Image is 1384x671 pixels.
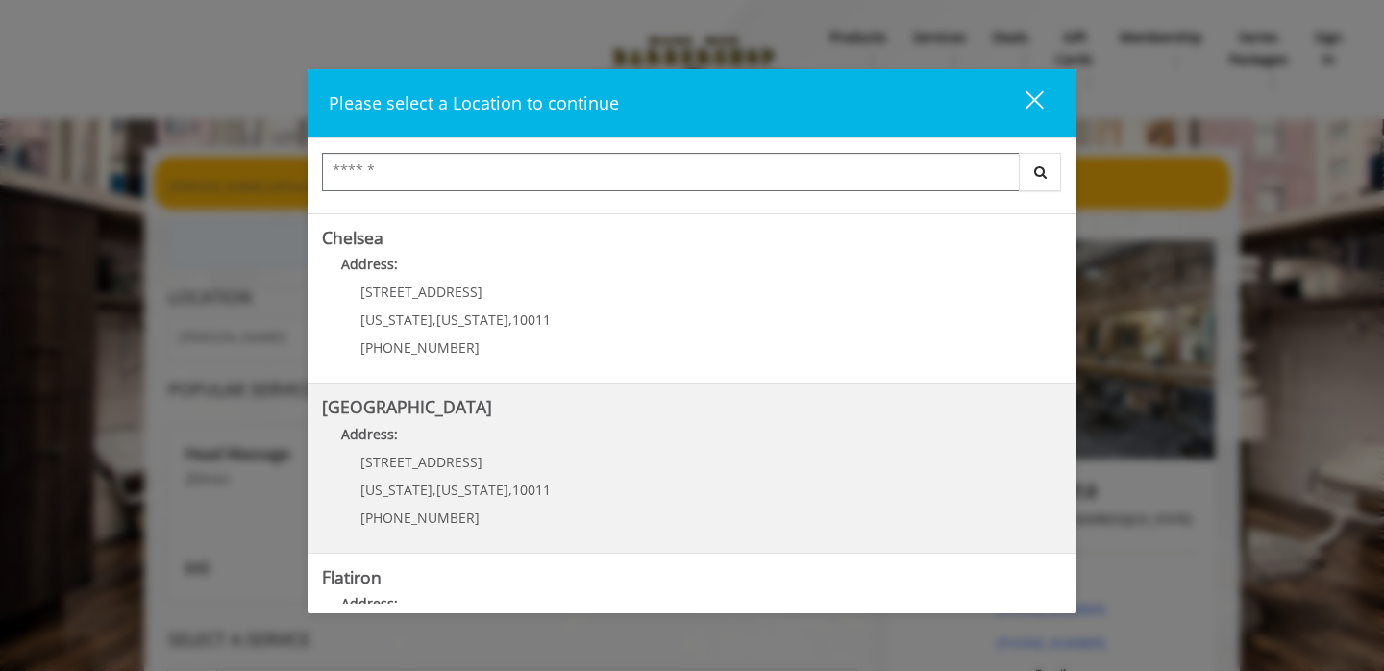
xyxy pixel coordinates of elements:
[508,481,512,499] span: ,
[512,481,551,499] span: 10011
[990,84,1055,123] button: close dialog
[322,565,382,588] b: Flatiron
[341,255,398,273] b: Address:
[322,395,492,418] b: [GEOGRAPHIC_DATA]
[360,509,480,527] span: [PHONE_NUMBER]
[436,481,508,499] span: [US_STATE]
[341,594,398,612] b: Address:
[322,153,1062,201] div: Center Select
[360,283,482,301] span: [STREET_ADDRESS]
[360,338,480,357] span: [PHONE_NUMBER]
[322,226,383,249] b: Chelsea
[322,153,1020,191] input: Search Center
[360,453,482,471] span: [STREET_ADDRESS]
[360,481,432,499] span: [US_STATE]
[436,311,508,329] span: [US_STATE]
[1003,89,1042,118] div: close dialog
[1029,165,1051,179] i: Search button
[508,311,512,329] span: ,
[341,425,398,443] b: Address:
[512,311,551,329] span: 10011
[432,311,436,329] span: ,
[329,91,619,114] span: Please select a Location to continue
[360,311,432,329] span: [US_STATE]
[432,481,436,499] span: ,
